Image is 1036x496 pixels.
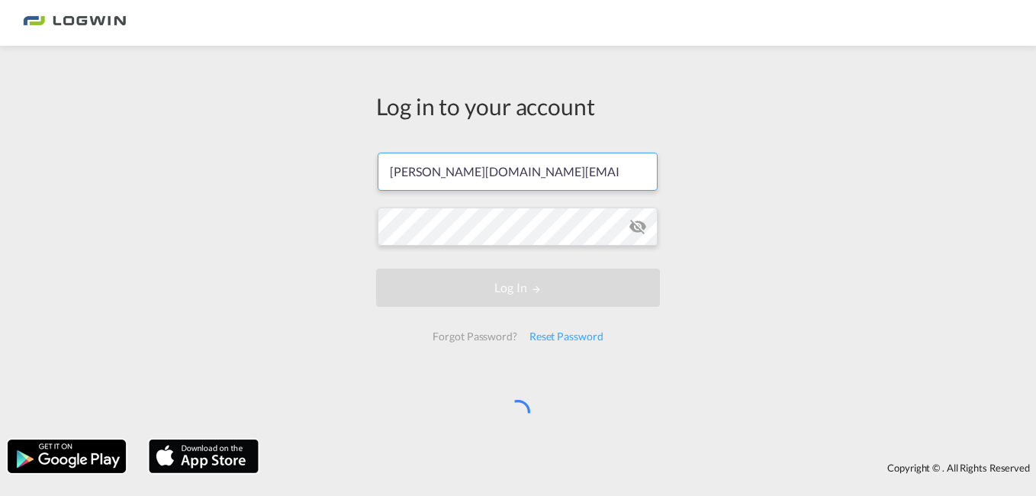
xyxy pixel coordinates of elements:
[378,153,658,191] input: Enter email/phone number
[147,438,260,475] img: apple.png
[376,90,660,122] div: Log in to your account
[266,455,1036,481] div: Copyright © . All Rights Reserved
[6,438,127,475] img: google.png
[523,323,610,350] div: Reset Password
[629,217,647,236] md-icon: icon-eye-off
[426,323,523,350] div: Forgot Password?
[376,269,660,307] button: LOGIN
[23,6,126,40] img: 2761ae10d95411efa20a1f5e0282d2d7.png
